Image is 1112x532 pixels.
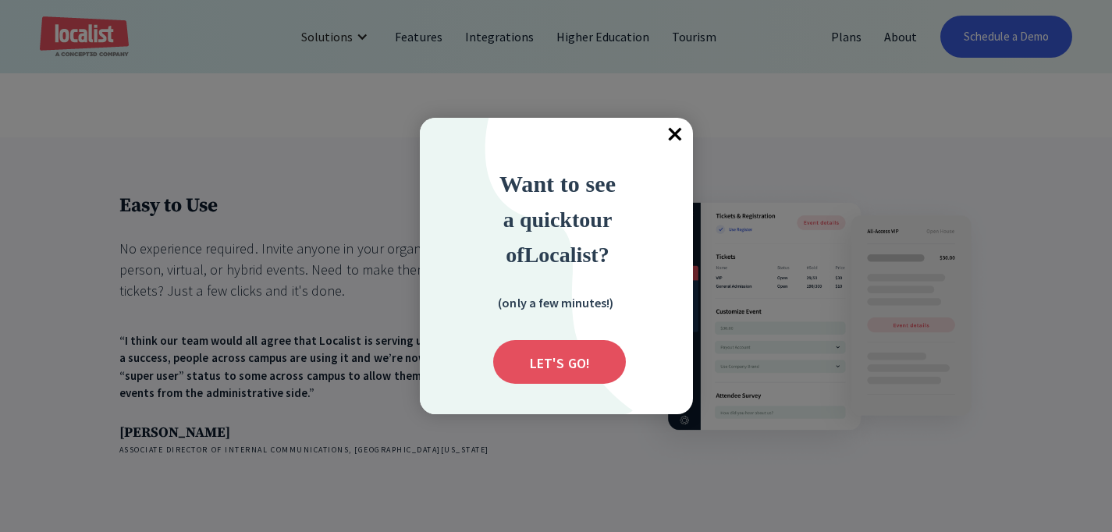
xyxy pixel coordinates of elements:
strong: Localist? [524,243,609,267]
span: a quick [503,207,572,232]
span: × [659,118,693,152]
div: Close popup [659,118,693,152]
div: Want to see a quick tour of Localist? [457,166,659,271]
strong: Want to see [499,171,616,197]
div: Submit [493,340,626,384]
strong: (only a few minutes!) [498,295,613,310]
div: (only a few minutes!) [478,293,634,312]
strong: to [572,207,590,232]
